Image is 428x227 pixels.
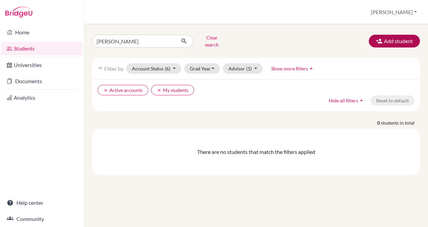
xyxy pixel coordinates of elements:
[1,74,82,88] a: Documents
[370,95,415,106] button: Reset to default
[1,91,82,104] a: Analytics
[358,97,365,104] i: arrow_drop_up
[329,98,358,103] span: Hide all filters
[104,65,123,72] span: Filter by
[1,196,82,209] a: Help center
[184,63,220,74] button: Grad Year
[5,7,32,18] img: Bridge-U
[223,63,263,74] button: Advisor(1)
[246,66,252,71] span: (1)
[165,66,170,71] span: (6)
[193,32,230,50] button: Clear search
[92,35,176,47] input: Find student by name...
[265,63,320,74] button: Show more filtersarrow_drop_up
[98,85,148,95] button: clearActive accounts
[1,26,82,39] a: Home
[1,58,82,72] a: Universities
[98,66,103,71] i: filter_list
[323,95,370,106] button: Hide all filtersarrow_drop_up
[151,85,194,95] button: clearMy students
[271,66,308,71] span: Show more filters
[377,119,381,126] strong: 0
[1,42,82,55] a: Students
[98,148,415,156] div: There are no students that match the filters applied
[126,63,181,74] button: Account Status(6)
[1,212,82,226] a: Community
[368,6,420,19] button: [PERSON_NAME]
[308,65,315,72] i: arrow_drop_up
[381,119,420,126] span: students in total
[157,88,162,93] i: clear
[103,88,108,93] i: clear
[369,35,420,47] button: Add student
